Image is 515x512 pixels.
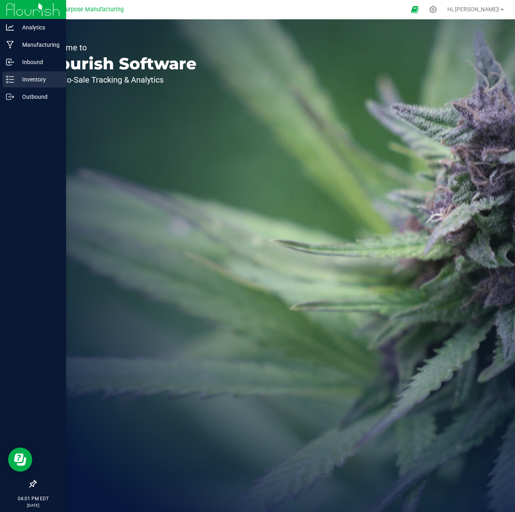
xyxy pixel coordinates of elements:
inline-svg: Outbound [6,93,14,101]
p: Welcome to [44,44,197,52]
p: Flourish Software [44,56,197,72]
p: Seed-to-Sale Tracking & Analytics [44,76,197,84]
p: Manufacturing [14,40,62,50]
p: Inventory [14,75,62,84]
inline-svg: Manufacturing [6,41,14,49]
span: Hi, [PERSON_NAME]! [447,6,500,12]
p: 04:01 PM EDT [4,495,62,502]
p: [DATE] [4,502,62,508]
span: Open Ecommerce Menu [406,2,424,17]
p: Analytics [14,23,62,32]
div: Manage settings [428,6,438,13]
inline-svg: Inbound [6,58,14,66]
inline-svg: Analytics [6,23,14,31]
p: Outbound [14,92,62,102]
inline-svg: Inventory [6,75,14,83]
p: Inbound [14,57,62,67]
iframe: Resource center [8,447,32,472]
span: Greater Purpose Manufacturing [41,6,124,13]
